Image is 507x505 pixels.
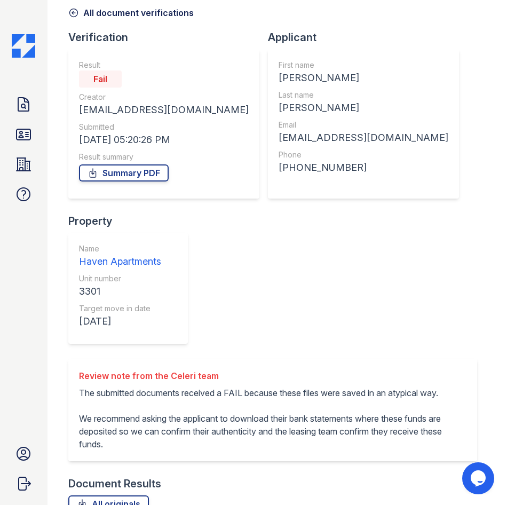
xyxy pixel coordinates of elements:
[79,164,169,182] a: Summary PDF
[68,214,196,228] div: Property
[68,6,194,19] a: All document verifications
[268,30,468,45] div: Applicant
[79,132,249,147] div: [DATE] 05:20:26 PM
[79,284,161,299] div: 3301
[79,70,122,88] div: Fail
[279,100,448,115] div: [PERSON_NAME]
[79,122,249,132] div: Submitted
[79,243,161,254] div: Name
[279,149,448,160] div: Phone
[79,102,249,117] div: [EMAIL_ADDRESS][DOMAIN_NAME]
[79,60,249,70] div: Result
[279,70,448,85] div: [PERSON_NAME]
[79,243,161,269] a: Name Haven Apartments
[79,254,161,269] div: Haven Apartments
[79,314,161,329] div: [DATE]
[279,130,448,145] div: [EMAIL_ADDRESS][DOMAIN_NAME]
[79,92,249,102] div: Creator
[79,386,466,451] p: The submitted documents received a FAIL because these files were saved in an atypical way. We rec...
[68,30,268,45] div: Verification
[68,476,161,491] div: Document Results
[462,462,496,494] iframe: chat widget
[279,160,448,175] div: [PHONE_NUMBER]
[279,120,448,130] div: Email
[79,152,249,162] div: Result summary
[79,303,161,314] div: Target move in date
[79,273,161,284] div: Unit number
[279,60,448,70] div: First name
[12,34,35,58] img: CE_Icon_Blue-c292c112584629df590d857e76928e9f676e5b41ef8f769ba2f05ee15b207248.png
[279,90,448,100] div: Last name
[79,369,466,382] div: Review note from the Celeri team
